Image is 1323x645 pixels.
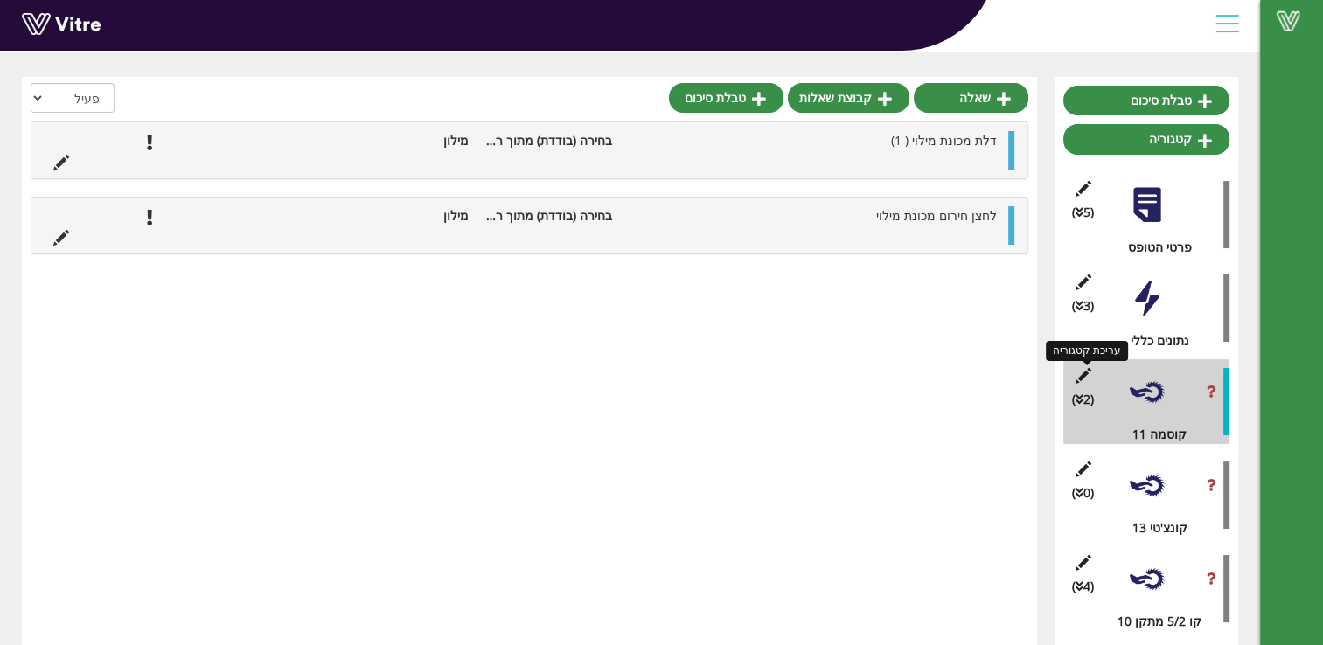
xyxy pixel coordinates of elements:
div: פרטי הטופס [1076,238,1229,257]
div: עריכת קטגוריה [1046,341,1128,361]
span: (5 ) [1072,203,1094,222]
span: (2 ) [1072,390,1094,409]
a: שאלה [914,83,1028,113]
span: דלת מכונת מילוי ( 1) [891,132,997,149]
a: טבלת סיכום [1063,86,1229,115]
a: קבוצת שאלות [788,83,909,113]
span: (4 ) [1072,577,1094,596]
a: קטגוריה [1063,124,1229,154]
span: (0 ) [1072,483,1094,503]
li: מילון [333,206,477,225]
a: טבלת סיכום [669,83,783,113]
div: קוסמה 11 [1076,425,1229,444]
li: בחירה (בודדת) מתוך רשימה [477,131,622,150]
span: לחצן חירום מכונת מילוי [876,207,997,224]
div: קו 5/2 מתקן 10 [1076,612,1229,631]
div: קונצ'טי 13 [1076,518,1229,537]
span: (3 ) [1072,296,1094,316]
li: בחירה (בודדת) מתוך רשימה [477,206,622,225]
li: מילון [333,131,477,150]
div: נתונים כללי [1076,331,1229,350]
